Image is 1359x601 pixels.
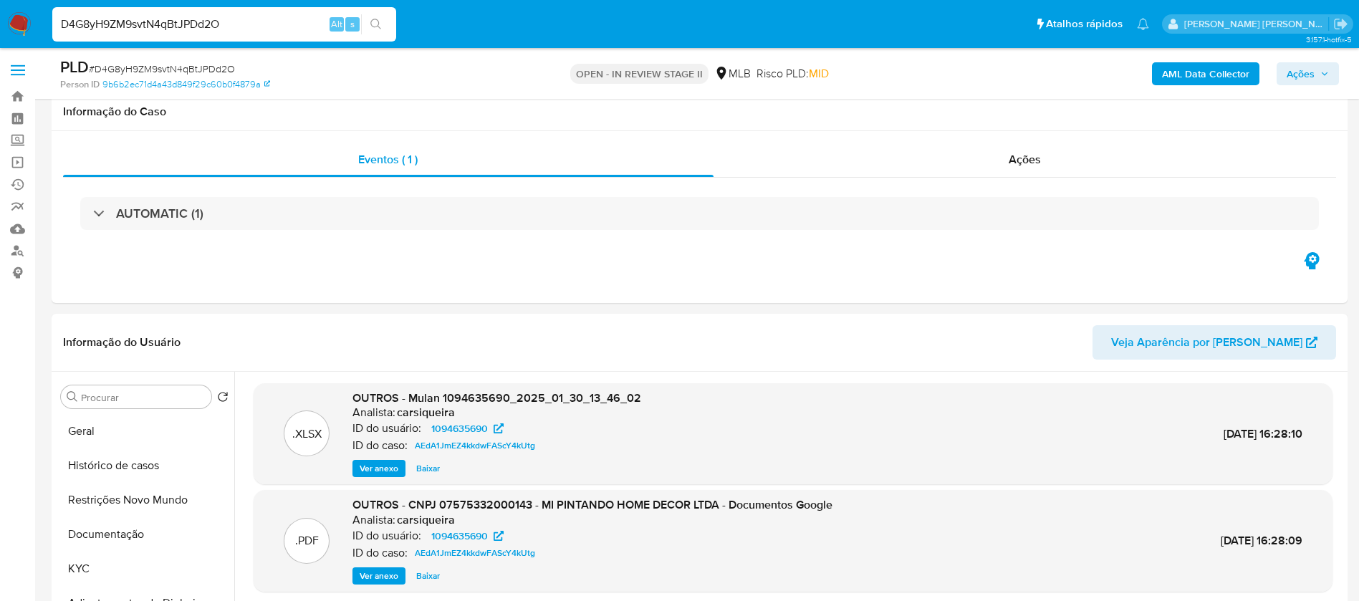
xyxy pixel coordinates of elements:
span: AEdA1JmEZ4kkdwFAScY4kUtg [415,437,535,454]
button: Baixar [409,567,447,585]
p: Analista: [352,513,395,527]
p: OPEN - IN REVIEW STAGE II [570,64,709,84]
button: Restrições Novo Mundo [55,483,234,517]
p: .PDF [295,533,319,549]
button: AML Data Collector [1152,62,1259,85]
button: Procurar [67,391,78,403]
span: Ver anexo [360,461,398,476]
span: Ações [1009,151,1041,168]
a: AEdA1JmEZ4kkdwFAScY4kUtg [409,544,541,562]
a: 1094635690 [423,420,512,437]
a: Sair [1333,16,1348,32]
span: # D4G8yH9ZM9svtN4qBtJPDd2O [89,62,235,76]
button: KYC [55,552,234,586]
span: Baixar [416,461,440,476]
span: MID [809,65,829,82]
span: Baixar [416,569,440,583]
p: Analista: [352,405,395,420]
p: ID do caso: [352,546,408,560]
span: Ver anexo [360,569,398,583]
span: Eventos ( 1 ) [358,151,418,168]
div: MLB [714,66,751,82]
button: Documentação [55,517,234,552]
button: Veja Aparência por [PERSON_NAME] [1093,325,1336,360]
input: Pesquise usuários ou casos... [52,15,396,34]
span: Veja Aparência por [PERSON_NAME] [1111,325,1302,360]
span: OUTROS - CNPJ 07575332000143 - MI PINTANDO HOME DECOR LTDA - Documentos Google [352,496,832,513]
input: Procurar [81,391,206,404]
a: AEdA1JmEZ4kkdwFAScY4kUtg [409,437,541,454]
span: 1094635690 [431,527,488,544]
p: ID do usuário: [352,529,421,543]
h6: carsiqueira [397,513,455,527]
span: OUTROS - Mulan 1094635690_2025_01_30_13_46_02 [352,390,641,406]
p: ID do caso: [352,438,408,453]
span: 1094635690 [431,420,488,437]
a: 9b6b2ec71d4a43d849f29c60b0f4879a [102,78,270,91]
a: 1094635690 [423,527,512,544]
b: PLD [60,55,89,78]
p: renata.fdelgado@mercadopago.com.br [1184,17,1329,31]
button: Ver anexo [352,460,405,477]
button: Ver anexo [352,567,405,585]
a: Notificações [1137,18,1149,30]
button: Baixar [409,460,447,477]
span: AEdA1JmEZ4kkdwFAScY4kUtg [415,544,535,562]
b: AML Data Collector [1162,62,1249,85]
button: Geral [55,414,234,448]
b: Person ID [60,78,100,91]
h1: Informação do Caso [63,105,1336,119]
h1: Informação do Usuário [63,335,181,350]
p: .XLSX [292,426,322,442]
span: [DATE] 16:28:09 [1221,532,1302,549]
button: Ações [1277,62,1339,85]
button: search-icon [361,14,390,34]
button: Retornar ao pedido padrão [217,391,229,407]
span: s [350,17,355,31]
span: Alt [331,17,342,31]
div: AUTOMATIC (1) [80,197,1319,230]
span: [DATE] 16:28:10 [1224,425,1302,442]
h3: AUTOMATIC (1) [116,206,203,221]
button: Histórico de casos [55,448,234,483]
p: ID do usuário: [352,421,421,436]
span: Atalhos rápidos [1046,16,1123,32]
span: Risco PLD: [757,66,829,82]
span: Ações [1287,62,1315,85]
h6: carsiqueira [397,405,455,420]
